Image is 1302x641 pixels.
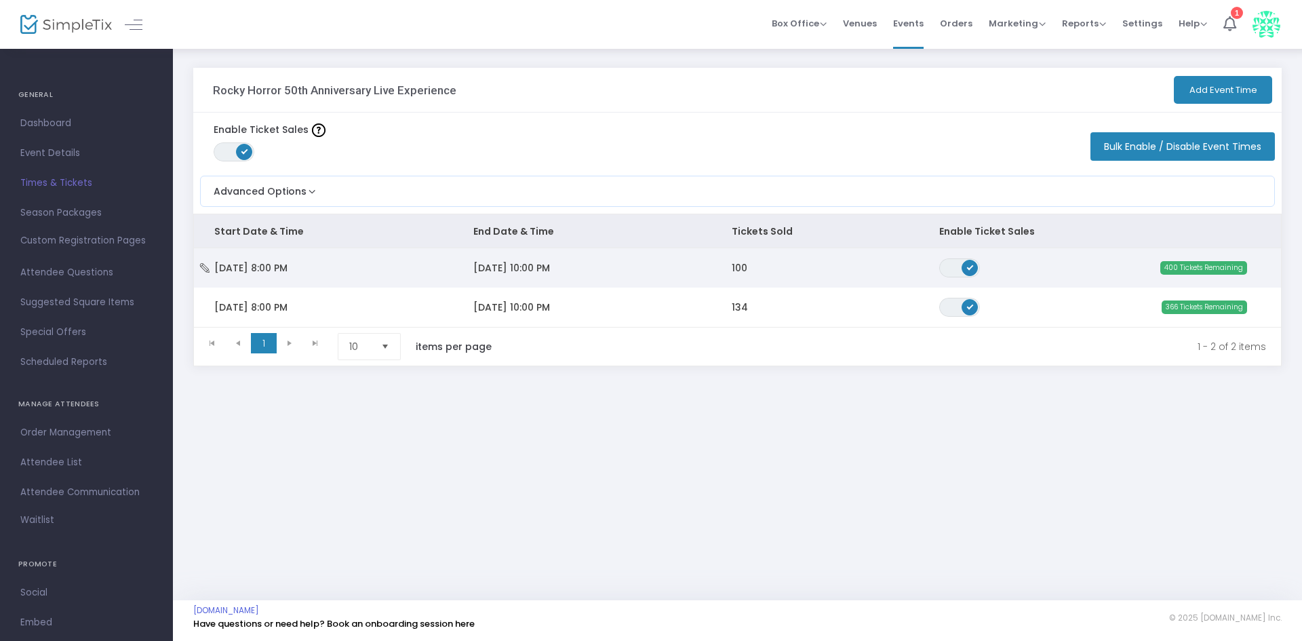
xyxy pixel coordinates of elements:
[18,391,155,418] h4: MANAGE ATTENDEES
[18,81,155,109] h4: GENERAL
[732,261,747,275] span: 100
[711,214,918,248] th: Tickets Sold
[473,261,550,275] span: [DATE] 10:00 PM
[843,6,877,41] span: Venues
[20,115,153,132] span: Dashboard
[20,264,153,281] span: Attendee Questions
[20,204,153,222] span: Season Packages
[1062,17,1106,30] span: Reports
[20,424,153,442] span: Order Management
[20,324,153,341] span: Special Offers
[1231,7,1243,19] div: 1
[1090,132,1275,161] button: Bulk Enable / Disable Event Times
[349,340,370,353] span: 10
[20,454,153,471] span: Attendee List
[732,300,748,314] span: 134
[1174,76,1272,104] button: Add Event Time
[20,484,153,501] span: Attendee Communication
[214,300,288,314] span: [DATE] 8:00 PM
[772,17,827,30] span: Box Office
[416,340,492,353] label: items per page
[20,353,153,371] span: Scheduled Reports
[919,214,1074,248] th: Enable Ticket Sales
[193,605,259,616] a: [DOMAIN_NAME]
[520,333,1266,360] kendo-pager-info: 1 - 2 of 2 items
[1162,300,1247,314] span: 366 Tickets Remaining
[966,263,973,270] span: ON
[193,617,475,630] a: Have questions or need help? Book an onboarding session here
[194,214,453,248] th: Start Date & Time
[1160,261,1247,275] span: 400 Tickets Remaining
[893,6,924,41] span: Events
[194,214,1281,327] div: Data table
[201,176,319,199] button: Advanced Options
[966,303,973,309] span: ON
[213,83,456,97] h3: Rocky Horror 50th Anniversary Live Experience
[1179,17,1207,30] span: Help
[241,148,248,155] span: ON
[214,261,288,275] span: [DATE] 8:00 PM
[989,17,1046,30] span: Marketing
[20,144,153,162] span: Event Details
[20,294,153,311] span: Suggested Square Items
[20,614,153,632] span: Embed
[312,123,325,137] img: question-mark
[20,584,153,602] span: Social
[376,334,395,360] button: Select
[214,123,325,137] label: Enable Ticket Sales
[1169,613,1282,623] span: © 2025 [DOMAIN_NAME] Inc.
[20,234,146,248] span: Custom Registration Pages
[251,333,277,353] span: Page 1
[20,174,153,192] span: Times & Tickets
[453,214,712,248] th: End Date & Time
[940,6,972,41] span: Orders
[1122,6,1162,41] span: Settings
[18,551,155,578] h4: PROMOTE
[473,300,550,314] span: [DATE] 10:00 PM
[20,513,54,527] span: Waitlist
